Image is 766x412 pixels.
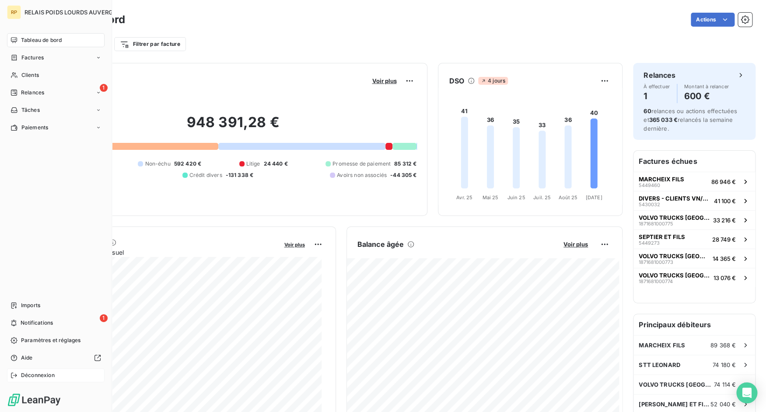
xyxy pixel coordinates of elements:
span: Chiffre d'affaires mensuel [49,248,278,257]
h4: 600 € [684,89,729,103]
button: VOLVO TRUCKS [GEOGRAPHIC_DATA]-VTF187168100077533 216 € [633,210,755,229]
span: 14 365 € [713,255,736,262]
span: MARCHEIX FILS [639,176,684,183]
span: relances ou actions effectuées et relancés la semaine dernière. [644,107,737,132]
span: 89 368 € [710,342,736,349]
span: -44 305 € [390,171,416,179]
img: Logo LeanPay [7,393,61,407]
h6: Factures échues [633,151,755,172]
tspan: Juil. 25 [533,194,551,201]
span: [PERSON_NAME] ET FILS [PERSON_NAME] [639,401,710,408]
tspan: Août 25 [559,194,578,201]
span: À effectuer [644,84,670,89]
button: Voir plus [561,240,591,248]
tspan: Avr. 25 [456,194,472,201]
span: Factures [21,54,44,62]
span: 592 420 € [174,160,201,168]
span: STT LEONARD [639,361,680,368]
span: 1871681000773 [639,260,673,265]
button: Filtrer par facture [114,37,186,51]
button: VOLVO TRUCKS [GEOGRAPHIC_DATA]-VTF187168100077314 365 € [633,249,755,268]
span: 28 749 € [712,236,736,243]
span: Voir plus [372,77,396,84]
a: Aide [7,351,105,365]
span: 33 216 € [713,217,736,224]
div: RP [7,5,21,19]
span: 365 033 € [649,116,677,123]
h6: Principaux débiteurs [633,314,755,335]
span: -131 338 € [226,171,254,179]
button: Actions [691,13,735,27]
span: 74 180 € [713,361,736,368]
span: 5430032 [639,202,660,207]
span: Montant à relancer [684,84,729,89]
span: Voir plus [284,242,305,248]
span: 1871681000774 [639,279,673,284]
button: Voir plus [282,240,308,248]
button: SEPTIER ET FILS544927328 749 € [633,229,755,249]
span: 4 jours [478,77,508,85]
span: 1 [100,84,108,92]
button: MARCHEIX FILS544946086 946 € [633,172,755,191]
button: DIVERS - CLIENTS VN/VO543003241 100 € [633,191,755,210]
span: 5449273 [639,240,660,246]
span: Non-échu [145,160,170,168]
span: Litige [246,160,260,168]
tspan: Mai 25 [483,194,499,201]
span: Aide [21,354,33,362]
span: VOLVO TRUCKS [GEOGRAPHIC_DATA]-VTF [639,253,709,260]
span: 74 114 € [714,381,736,388]
h4: 1 [644,89,670,103]
span: SEPTIER ET FILS [639,233,685,240]
span: 86 946 € [711,178,736,185]
button: Voir plus [369,77,399,85]
span: Déconnexion [21,371,55,379]
span: Imports [21,301,40,309]
span: 13 076 € [714,274,736,281]
span: MARCHEIX FILS [639,342,685,349]
span: Crédit divers [189,171,222,179]
span: Clients [21,71,39,79]
span: Relances [21,89,44,97]
h6: Relances [644,70,675,80]
span: 24 440 € [263,160,287,168]
span: Tâches [21,106,40,114]
tspan: Juin 25 [507,194,525,201]
span: 60 [644,107,651,114]
span: Paiements [21,124,48,132]
span: VOLVO TRUCKS [GEOGRAPHIC_DATA]-VTF [639,272,710,279]
span: 1871681000775 [639,221,673,226]
span: Voir plus [563,241,588,248]
tspan: [DATE] [586,194,602,201]
span: Tableau de bord [21,36,62,44]
span: VOLVO TRUCKS [GEOGRAPHIC_DATA]-VTF [639,381,714,388]
span: Paramètres et réglages [21,336,80,344]
div: Open Intercom Messenger [736,382,757,403]
h2: 948 391,28 € [49,114,416,140]
span: Notifications [21,319,53,327]
span: Avoirs non associés [337,171,387,179]
h6: DSO [449,76,464,86]
button: VOLVO TRUCKS [GEOGRAPHIC_DATA]-VTF187168100077413 076 € [633,268,755,287]
span: 1 [100,314,108,322]
span: 5449460 [639,183,660,188]
h6: Balance âgée [357,239,404,249]
span: 85 312 € [394,160,416,168]
span: Promesse de paiement [332,160,391,168]
span: 41 100 € [714,197,736,204]
span: 52 040 € [710,401,736,408]
span: RELAIS POIDS LOURDS AUVERGNE [24,9,121,16]
span: VOLVO TRUCKS [GEOGRAPHIC_DATA]-VTF [639,214,710,221]
span: DIVERS - CLIENTS VN/VO [639,195,710,202]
